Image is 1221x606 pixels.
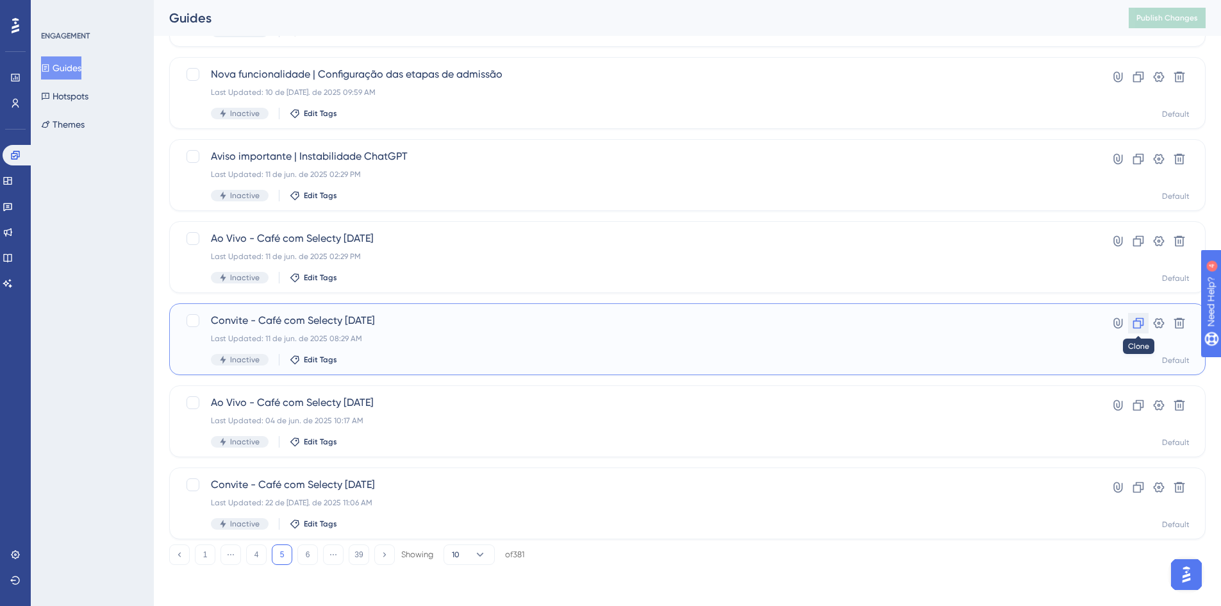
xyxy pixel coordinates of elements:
iframe: UserGuiding AI Assistant Launcher [1167,555,1206,594]
button: Edit Tags [290,108,337,119]
span: Nova funcionalidade | Configuração das etapas de admissão [211,67,1061,82]
span: Inactive [230,437,260,447]
button: ⋯ [323,544,344,565]
span: Edit Tags [304,108,337,119]
div: Last Updated: 22 de [DATE]. de 2025 11:06 AM [211,498,1061,508]
div: Last Updated: 11 de jun. de 2025 02:29 PM [211,169,1061,180]
div: Default [1162,109,1190,119]
span: Inactive [230,190,260,201]
div: Guides [169,9,1097,27]
span: Inactive [230,108,260,119]
span: Publish Changes [1136,13,1198,23]
div: Showing [401,549,433,560]
span: 10 [452,550,460,560]
span: Need Help? [30,3,80,19]
button: Themes [41,113,85,136]
button: Edit Tags [290,273,337,283]
span: Edit Tags [304,273,337,283]
button: 1 [195,544,215,565]
span: Convite - Café com Selecty [DATE] [211,477,1061,492]
div: 4 [89,6,93,17]
button: Edit Tags [290,190,337,201]
button: ⋯ [220,544,241,565]
div: Default [1162,437,1190,448]
span: Edit Tags [304,190,337,201]
span: Edit Tags [304,519,337,529]
div: of 381 [505,549,524,560]
span: Edit Tags [304,437,337,447]
span: Inactive [230,519,260,529]
div: Default [1162,273,1190,283]
button: 39 [349,544,369,565]
button: Guides [41,56,81,80]
span: Inactive [230,273,260,283]
span: Ao Vivo - Café com Selecty [DATE] [211,231,1061,246]
button: Edit Tags [290,437,337,447]
span: Inactive [230,355,260,365]
div: Default [1162,355,1190,366]
button: Publish Changes [1129,8,1206,28]
div: Default [1162,519,1190,530]
button: 4 [246,544,267,565]
button: Hotspots [41,85,88,108]
button: Edit Tags [290,355,337,365]
button: 6 [297,544,318,565]
span: Ao Vivo - Café com Selecty [DATE] [211,395,1061,410]
div: Last Updated: 11 de jun. de 2025 02:29 PM [211,251,1061,262]
button: 10 [444,544,495,565]
span: Convite - Café com Selecty [DATE] [211,313,1061,328]
div: Last Updated: 04 de jun. de 2025 10:17 AM [211,416,1061,426]
button: Edit Tags [290,519,337,529]
span: Edit Tags [304,355,337,365]
div: Last Updated: 11 de jun. de 2025 08:29 AM [211,333,1061,344]
div: Last Updated: 10 de [DATE]. de 2025 09:59 AM [211,87,1061,97]
button: 5 [272,544,292,565]
span: Aviso importante | Instabilidade ChatGPT [211,149,1061,164]
div: ENGAGEMENT [41,31,90,41]
div: Default [1162,191,1190,201]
